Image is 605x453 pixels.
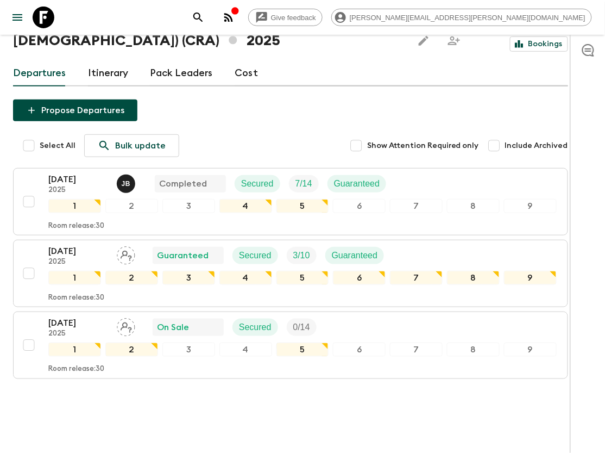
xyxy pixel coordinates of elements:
div: 9 [504,199,557,213]
a: Departures [13,60,66,86]
div: 3 [162,199,215,213]
p: Completed [159,177,207,190]
p: Room release: 30 [48,365,104,374]
span: Assign pack leader [117,250,135,258]
span: [PERSON_NAME][EMAIL_ADDRESS][PERSON_NAME][DOMAIN_NAME] [344,14,591,22]
p: Room release: 30 [48,222,104,231]
div: 7 [390,199,443,213]
div: Trip Fill [287,247,317,264]
div: 4 [219,199,272,213]
div: 2 [105,199,158,213]
p: 3 / 10 [293,249,310,262]
p: 2025 [48,258,108,266]
span: Give feedback [265,14,322,22]
div: 2 [105,343,158,357]
div: 1 [48,343,101,357]
a: Itinerary [88,60,128,86]
p: Room release: 30 [48,294,104,302]
p: Secured [241,177,274,190]
p: [DATE] [48,317,108,330]
div: Secured [235,175,280,193]
div: 5 [276,271,329,285]
div: 1 [48,199,101,213]
button: [DATE]2025Assign pack leaderOn SaleSecuredTrip Fill123456789Room release:30 [13,312,568,379]
div: Trip Fill [289,175,319,193]
div: 8 [447,271,500,285]
div: 4 [219,271,272,285]
div: Secured [232,319,278,336]
button: Edit this itinerary [413,30,434,52]
div: 3 [162,271,215,285]
div: 7 [390,271,443,285]
div: 1 [48,271,101,285]
div: 2 [105,271,158,285]
span: Include Archived [505,140,568,151]
button: [DATE]2025Joe BerniniCompletedSecuredTrip FillGuaranteed123456789Room release:30 [13,168,568,235]
span: Select All [40,140,75,151]
p: Secured [239,249,272,262]
p: 0 / 14 [293,321,310,334]
p: [DATE] [48,245,108,258]
button: search adventures [187,7,209,28]
p: [DATE] [48,173,108,186]
p: 7 / 14 [295,177,312,190]
a: Pack Leaders [150,60,213,86]
p: Guaranteed [157,249,209,262]
a: Bookings [510,36,568,52]
p: Secured [239,321,272,334]
div: 8 [447,343,500,357]
span: Share this itinerary [443,30,465,52]
div: 9 [504,271,557,285]
p: On Sale [157,321,189,334]
div: 5 [276,343,329,357]
div: [PERSON_NAME][EMAIL_ADDRESS][PERSON_NAME][DOMAIN_NAME] [331,9,592,26]
p: 2025 [48,330,108,338]
button: [DATE]2025Assign pack leaderGuaranteedSecuredTrip FillGuaranteed123456789Room release:30 [13,240,568,307]
a: Bulk update [84,134,179,157]
p: Guaranteed [332,249,378,262]
div: 6 [333,271,386,285]
div: Trip Fill [287,319,317,336]
div: 3 [162,343,215,357]
div: 5 [276,199,329,213]
button: Propose Departures [13,100,137,121]
button: menu [7,7,28,28]
div: 7 [390,343,443,357]
div: Secured [232,247,278,264]
span: Show Attention Required only [367,140,479,151]
div: 4 [219,343,272,357]
div: 9 [504,343,557,357]
span: Joe Bernini [117,178,137,187]
p: Bulk update [115,139,166,152]
div: 6 [333,343,386,357]
p: Guaranteed [334,177,380,190]
div: 8 [447,199,500,213]
div: 6 [333,199,386,213]
p: 2025 [48,186,108,195]
a: Cost [235,60,258,86]
a: Give feedback [248,9,323,26]
span: Assign pack leader [117,321,135,330]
